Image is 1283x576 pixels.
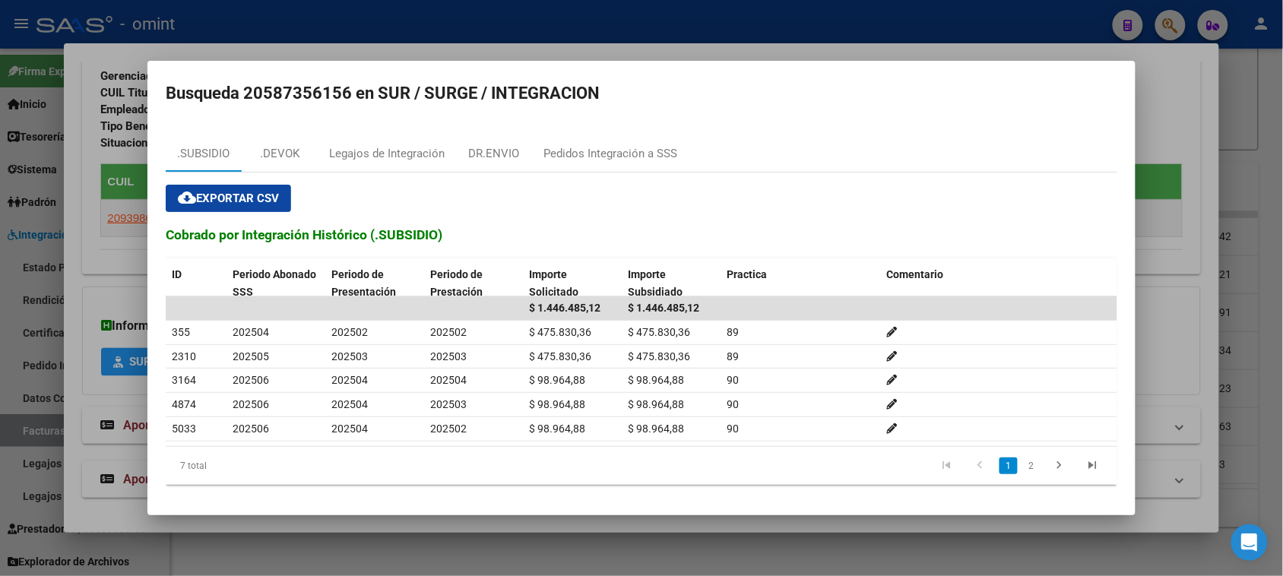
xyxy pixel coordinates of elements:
span: 202504 [331,423,368,435]
span: 90 [727,398,739,410]
div: .DEVOK [260,145,299,163]
span: $ 98.964,88 [529,398,585,410]
span: Practica [727,268,767,280]
span: 202504 [233,326,269,338]
span: $ 98.964,88 [529,374,585,386]
a: 2 [1022,457,1041,474]
div: DR.ENVIO [469,145,520,163]
span: $ 475.830,36 [529,350,591,362]
span: Importe Solicitado [529,268,578,298]
span: 90 [727,423,739,435]
span: $ 475.830,36 [628,326,690,338]
span: 202506 [233,423,269,435]
span: 89 [727,350,739,362]
span: Periodo de Prestación [430,268,483,298]
span: $ 475.830,36 [628,350,690,362]
span: 202506 [233,398,269,410]
datatable-header-cell: Comentario [881,258,1117,309]
a: 1 [999,457,1018,474]
datatable-header-cell: Periodo de Presentación [325,258,424,309]
h3: Cobrado por Integración Histórico (.SUBSIDIO) [166,225,1117,245]
span: ID [172,268,182,280]
span: 202502 [331,326,368,338]
a: go to last page [1079,457,1107,474]
span: 4874 [172,398,196,410]
span: 355 [172,326,190,338]
span: 89 [727,326,739,338]
div: Legajos de Integración [329,145,445,163]
a: go to first page [933,457,961,474]
li: page 2 [1020,453,1043,479]
datatable-header-cell: ID [166,258,227,309]
span: Comentario [887,268,944,280]
div: Pedidos Integración a SSS [543,145,677,163]
datatable-header-cell: Practica [721,258,881,309]
span: $ 98.964,88 [628,398,684,410]
datatable-header-cell: Importe Solicitado [523,258,622,309]
div: Open Intercom Messenger [1231,524,1268,561]
a: go to next page [1045,457,1074,474]
span: 202502 [430,423,467,435]
span: 202503 [331,350,368,362]
span: 202503 [430,350,467,362]
span: 202502 [430,326,467,338]
span: $ 1.446.485,12 [628,302,699,314]
div: .SUBSIDIO [178,145,230,163]
span: 202503 [430,398,467,410]
span: 202504 [430,374,467,386]
h2: Busqueda 20587356156 en SUR / SURGE / INTEGRACION [166,79,1117,108]
span: 5033 [172,423,196,435]
span: 202506 [233,374,269,386]
li: page 1 [997,453,1020,479]
span: 202504 [331,374,368,386]
span: $ 98.964,88 [628,423,684,435]
span: 202504 [331,398,368,410]
span: 202505 [233,350,269,362]
span: 2310 [172,350,196,362]
span: $ 98.964,88 [529,423,585,435]
span: Periodo de Presentación [331,268,396,298]
mat-icon: cloud_download [178,188,196,207]
span: Periodo Abonado SSS [233,268,316,298]
datatable-header-cell: Periodo de Prestación [424,258,523,309]
span: Exportar CSV [178,191,279,205]
button: Exportar CSV [166,185,291,212]
datatable-header-cell: Importe Subsidiado [622,258,721,309]
span: 3164 [172,374,196,386]
span: Importe Subsidiado [628,268,683,298]
datatable-header-cell: Periodo Abonado SSS [227,258,325,309]
div: 7 total [166,447,353,485]
span: $ 475.830,36 [529,326,591,338]
a: go to previous page [966,457,995,474]
span: $ 1.446.485,12 [529,302,600,314]
span: 90 [727,374,739,386]
span: $ 98.964,88 [628,374,684,386]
